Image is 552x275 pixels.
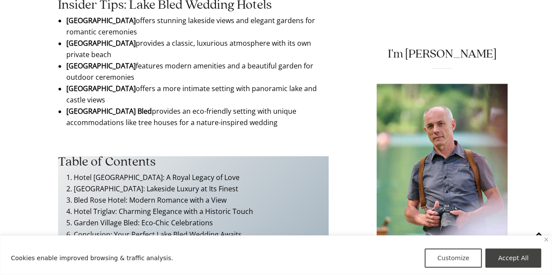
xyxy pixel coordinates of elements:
[66,37,320,60] li: provides a classic, luxurious atmosphere with its own private beach
[66,16,136,25] strong: [GEOGRAPHIC_DATA]
[66,38,136,48] strong: [GEOGRAPHIC_DATA]
[74,195,226,205] a: Bled Rose Hotel: Modern Romance with a View
[485,248,541,268] button: Accept All
[74,207,253,216] a: Hotel Triglav: Charming Elegance with a Historic Touch
[74,218,213,227] a: Garden Village Bled: Eco-Chic Celebrations
[11,253,173,263] p: Cookies enable improved browsing & traffic analysis.
[66,105,320,128] li: provides an eco-friendly setting with unique accommodations like tree houses for a nature-inspire...
[66,60,320,83] li: features modern amenities and a beautiful garden for outdoor ceremonies
[66,83,320,105] li: offers a more intimate setting with panoramic lake and castle views
[74,184,238,194] a: [GEOGRAPHIC_DATA]: Lakeside Luxury at Its Finest
[377,48,507,60] h2: I'm [PERSON_NAME]
[74,229,242,239] a: Conclusion: Your Perfect Lake Bled Wedding Awaits
[66,106,152,116] strong: [GEOGRAPHIC_DATA] Bled
[66,84,136,93] strong: [GEOGRAPHIC_DATA]
[66,61,136,71] strong: [GEOGRAPHIC_DATA]
[58,156,329,168] h2: Table of Contents
[544,238,548,241] img: Close
[66,15,320,37] li: offers stunning lakeside views and elegant gardens for romantic ceremonies
[425,248,482,268] button: Customize
[74,173,240,182] a: Hotel [GEOGRAPHIC_DATA]: A Royal Legacy of Love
